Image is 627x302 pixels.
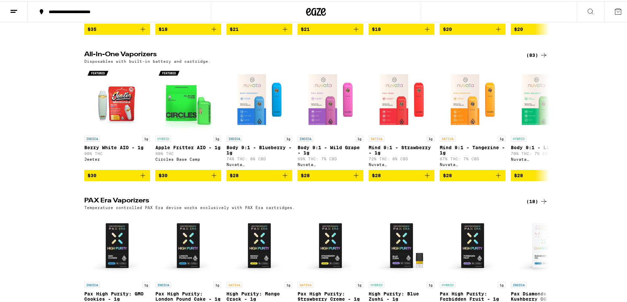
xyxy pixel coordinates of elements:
img: Nuvata (CA) - Mind 9:1 - Strawberry - 1g [369,65,434,131]
p: HYBRID [369,281,384,287]
button: Add to bag [511,169,577,180]
a: Open page for Mind 9:1 - Strawberry - 1g from Nuvata (CA) [369,65,434,169]
button: Add to bag [226,22,292,34]
h2: PAX Era Vaporizers [84,196,515,204]
div: Nuvata ([GEOGRAPHIC_DATA]) [440,161,506,165]
a: Open page for Body 9:1 - Blueberry - 1g from Nuvata (CA) [226,65,292,169]
p: 1g [498,281,506,287]
button: Add to bag [298,22,363,34]
button: Add to bag [155,169,221,180]
p: INDICA [511,281,527,287]
div: Nuvata ([GEOGRAPHIC_DATA]) [511,156,577,160]
button: Add to bag [511,22,577,34]
img: PAX - Pax High Purity: Forbidden Fruit - 1g [440,212,506,277]
span: $28 [514,172,523,177]
img: PAX - Pax Diamonds : Kushberry OG - 1g [511,212,577,277]
p: 1g [142,134,150,140]
p: SATIVA [298,281,313,287]
p: INDICA [298,134,313,140]
img: Nuvata (CA) - Body 9:1 - Lime - 1g [511,65,577,131]
div: Nuvata ([GEOGRAPHIC_DATA]) [298,161,363,165]
p: 1g [284,281,292,287]
p: Berry White AIO - 1g [84,144,150,149]
a: (18) [526,196,548,204]
p: Pax High Purity: London Pound Cake - 1g [155,290,221,300]
p: Body 9:1 - Lime - 1g [511,144,577,149]
p: 74% THC: 8% CBD [226,155,292,160]
p: Mind 9:1 - Strawberry - 1g [369,144,434,154]
p: 72% THC: 8% CBD [369,155,434,160]
div: Nuvata ([GEOGRAPHIC_DATA]) [226,161,292,165]
img: Nuvata (CA) - Body 9:1 - Wild Grape - 1g [298,65,363,131]
p: INDICA [226,134,242,140]
img: PAX - Pax High Purity: GMO Cookies - 1g [84,212,150,277]
span: $28 [443,172,452,177]
button: Add to bag [440,22,506,34]
button: Add to bag [440,169,506,180]
p: Body 9:1 - Wild Grape - 1g [298,144,363,154]
p: HYBRID [440,281,456,287]
p: 1g [142,281,150,287]
p: 1g [355,281,363,287]
img: Jeeter - Berry White AIO - 1g [84,65,150,131]
p: High Purity: Mango Crack - 1g [226,290,292,300]
div: Nuvata ([GEOGRAPHIC_DATA]) [369,161,434,165]
a: (83) [526,50,548,58]
p: 1g [427,281,434,287]
p: SATIVA [226,281,242,287]
h2: All-In-One Vaporizers [84,50,515,58]
p: Temperature controlled PAX Era device works exclusively with PAX Era cartridges. [84,204,295,208]
div: Circles Base Camp [155,156,221,160]
img: PAX - Pax High Purity: London Pound Cake - 1g [155,212,221,277]
p: Pax High Purity: Strawberry Creme - 1g [298,290,363,300]
p: Pax Diamonds : Kushberry OG - 1g [511,290,577,300]
span: Hi. Need any help? [4,5,47,10]
button: Add to bag [84,169,150,180]
p: Body 9:1 - Blueberry - 1g [226,144,292,154]
img: Circles Base Camp - Apple Fritter AIO - 1g [155,65,221,131]
img: Nuvata (CA) - Mind 9:1 - Tangerine - 1g [440,65,506,131]
p: HYBRID [155,134,171,140]
p: 1g [213,134,221,140]
a: Open page for Berry White AIO - 1g from Jeeter [84,65,150,169]
p: Disposables with built-in battery and cartridge. [84,58,211,62]
a: Open page for Body 9:1 - Lime - 1g from Nuvata (CA) [511,65,577,169]
p: 1g [498,134,506,140]
span: $20 [443,25,452,31]
button: Add to bag [369,169,434,180]
p: 1g [427,134,434,140]
p: INDICA [84,134,100,140]
p: 69% THC: 7% CBD [298,155,363,160]
span: $30 [159,172,168,177]
a: Open page for Body 9:1 - Wild Grape - 1g from Nuvata (CA) [298,65,363,169]
span: $30 [88,172,96,177]
img: PAX - High Purity: Blue Zushi - 1g [369,212,434,277]
p: SATIVA [369,134,384,140]
img: PAX - High Purity: Mango Crack - 1g [226,212,292,277]
p: Pax High Purity: GMO Cookies - 1g [84,290,150,300]
span: $35 [88,25,96,31]
a: Open page for Apple Fritter AIO - 1g from Circles Base Camp [155,65,221,169]
p: INDICA [155,281,171,287]
p: 70% THC: 7% CBD [511,150,577,154]
p: 67% THC: 7% CBD [440,155,506,160]
div: Jeeter [84,156,150,160]
p: 1g [284,134,292,140]
button: Add to bag [84,22,150,34]
img: Nuvata (CA) - Body 9:1 - Blueberry - 1g [226,65,292,131]
span: $28 [301,172,310,177]
p: HYBRID [511,134,527,140]
button: Add to bag [155,22,221,34]
span: $28 [372,172,381,177]
p: 1g [213,281,221,287]
span: $21 [301,25,310,31]
p: Pax High Purity: Forbidden Fruit - 1g [440,290,506,300]
a: Open page for Mind 9:1 - Tangerine - 1g from Nuvata (CA) [440,65,506,169]
p: 1g [355,134,363,140]
p: INDICA [84,281,100,287]
span: $21 [230,25,239,31]
p: High Purity: Blue Zushi - 1g [369,290,434,300]
button: Add to bag [298,169,363,180]
button: Add to bag [369,22,434,34]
